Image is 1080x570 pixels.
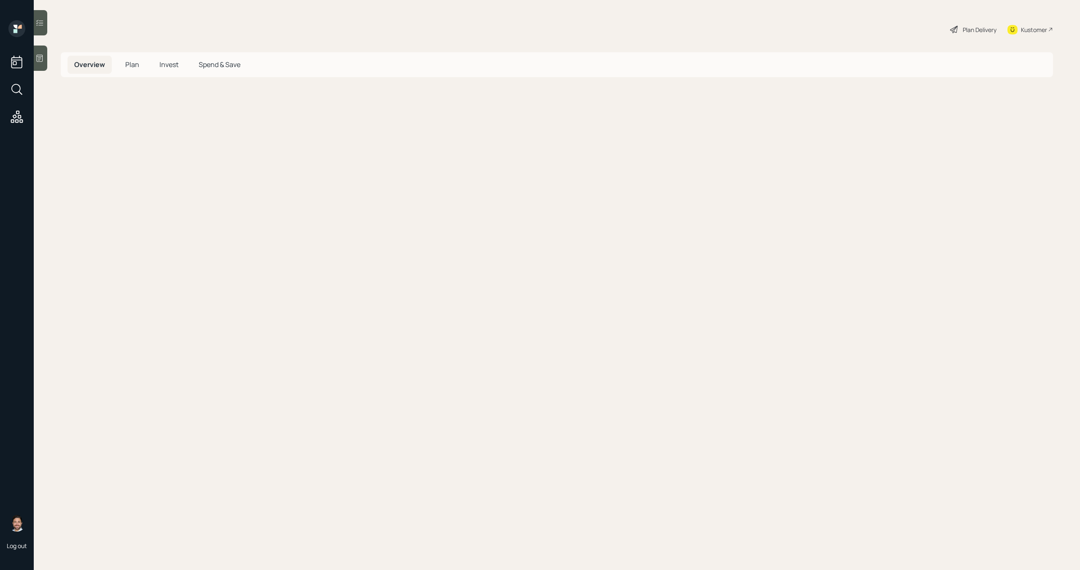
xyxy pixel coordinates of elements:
div: Plan Delivery [963,25,996,34]
div: Log out [7,542,27,550]
div: Kustomer [1021,25,1047,34]
span: Invest [159,60,178,69]
span: Spend & Save [199,60,240,69]
img: michael-russo-headshot.png [8,515,25,532]
span: Plan [125,60,139,69]
span: Overview [74,60,105,69]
